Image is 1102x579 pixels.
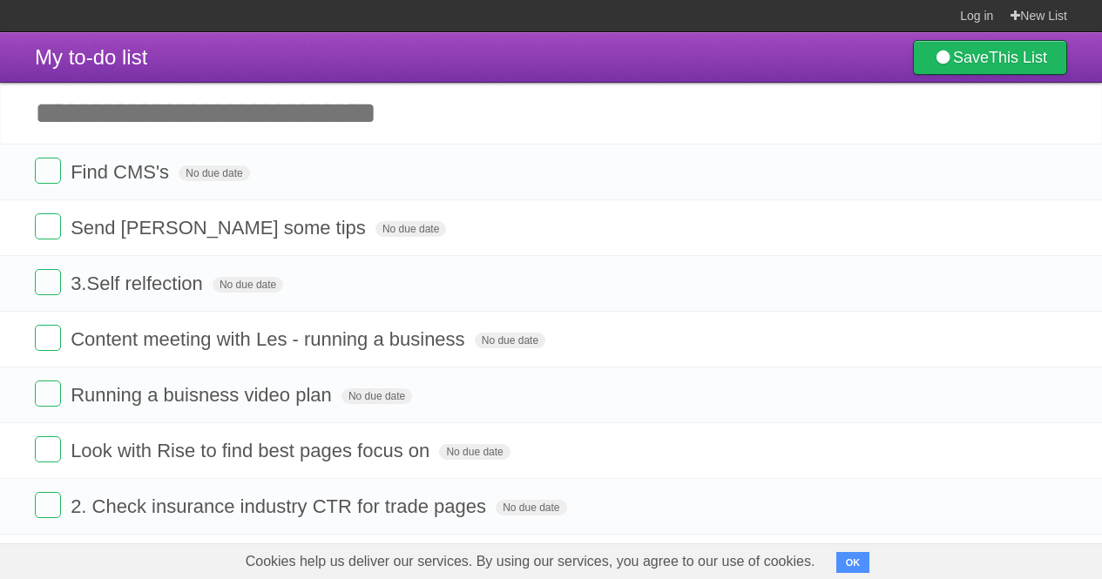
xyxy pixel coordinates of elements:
[475,333,545,348] span: No due date
[71,384,336,406] span: Running a buisness video plan
[35,436,61,462] label: Done
[439,444,510,460] span: No due date
[71,440,434,461] span: Look with Rise to find best pages focus on
[836,552,870,573] button: OK
[35,269,61,295] label: Done
[228,544,833,579] span: Cookies help us deliver our services. By using our services, you agree to our use of cookies.
[35,158,61,184] label: Done
[179,165,249,181] span: No due date
[213,277,283,293] span: No due date
[71,273,207,294] span: 3.Self relfection
[375,221,446,237] span: No due date
[496,500,566,515] span: No due date
[35,45,147,69] span: My to-do list
[341,388,412,404] span: No due date
[35,492,61,518] label: Done
[71,161,173,183] span: Find CMS's
[35,325,61,351] label: Done
[71,328,469,350] span: Content meeting with Les - running a business
[71,495,490,517] span: 2. Check insurance industry CTR for trade pages
[35,213,61,239] label: Done
[35,380,61,407] label: Done
[913,40,1067,75] a: SaveThis List
[71,217,370,239] span: Send [PERSON_NAME] some tips
[989,49,1047,66] b: This List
